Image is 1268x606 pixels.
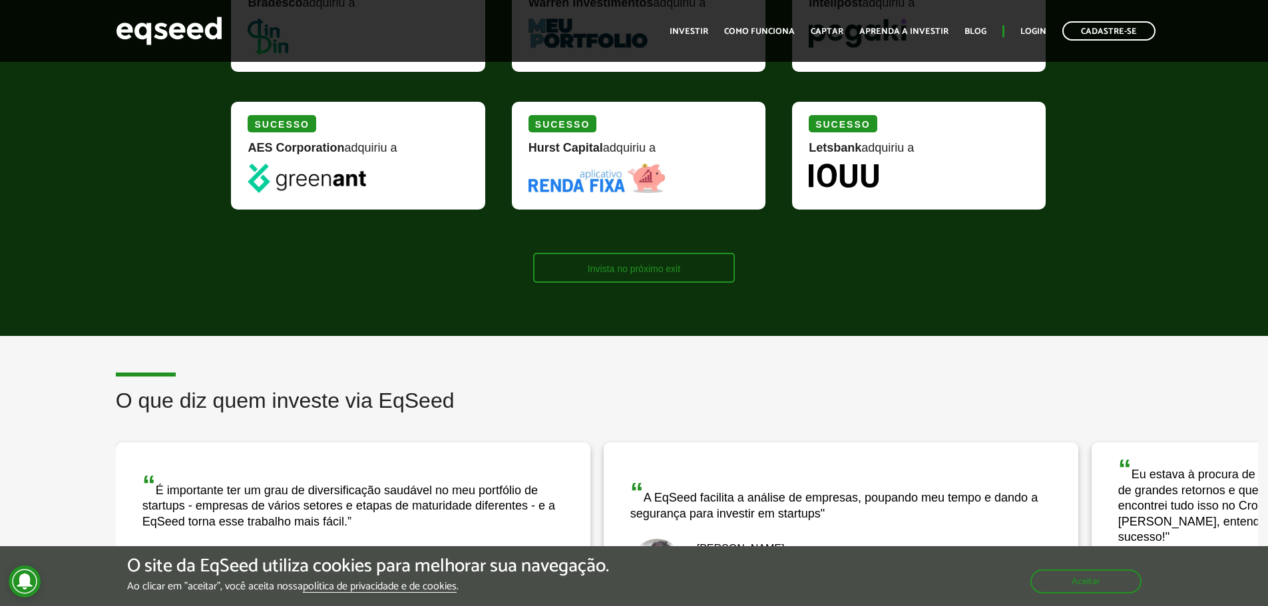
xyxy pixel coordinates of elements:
img: greenant [248,164,365,193]
a: Aprenda a investir [859,27,949,36]
button: Aceitar [1030,569,1142,593]
a: Cadastre-se [1062,21,1156,41]
span: “ [630,478,644,507]
h5: O site da EqSeed utiliza cookies para melhorar sua navegação. [127,556,609,577]
img: EqSeed [116,13,222,49]
a: Blog [964,27,986,36]
div: [PERSON_NAME] [630,543,1052,554]
div: Sucesso [809,115,877,132]
div: adquiriu a [248,142,468,164]
a: Invista no próximo exit [533,253,735,283]
strong: AES Corporation [248,141,344,154]
h2: O que diz quem investe via EqSeed [116,389,1258,432]
img: Renda Fixa [528,164,666,193]
img: Bruno Rodrigues [630,538,684,591]
a: Como funciona [724,27,795,36]
strong: Hurst Capital [528,141,603,154]
a: Login [1020,27,1046,36]
span: “ [1118,454,1132,484]
a: Investir [670,27,708,36]
div: Sucesso [248,115,316,132]
div: É importante ter um grau de diversificação saudável no meu portfólio de startups - empresas de vá... [142,472,564,530]
div: A EqSeed facilita a análise de empresas, poupando meu tempo e dando a segurança para investir em ... [630,479,1052,522]
img: Iouu [809,164,879,188]
p: Ao clicar em "aceitar", você aceita nossa . [127,580,609,593]
div: adquiriu a [528,142,749,164]
a: Captar [811,27,843,36]
div: Sucesso [528,115,596,132]
a: política de privacidade e de cookies [303,581,457,593]
span: “ [142,470,156,500]
strong: Letsbank [809,141,861,154]
div: adquiriu a [809,142,1029,164]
